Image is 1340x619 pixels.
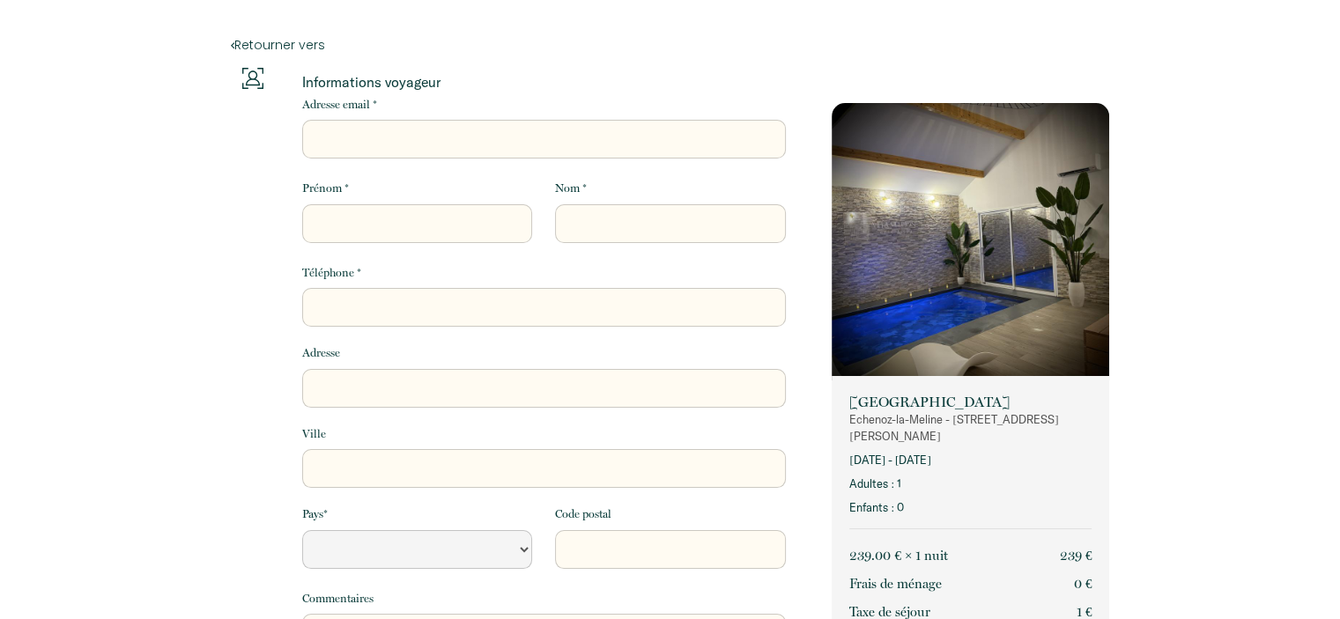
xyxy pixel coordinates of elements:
p: [DATE] - [DATE] [849,452,1092,468]
a: Retourner vers [231,35,1110,55]
p: Adultes : 1 [849,475,1092,492]
label: Pays [302,505,328,523]
label: Nom * [555,180,587,197]
p: 0 € [1074,573,1092,594]
p: 239 € [1060,545,1092,566]
label: Adresse email * [302,96,377,114]
label: Prénom * [302,180,349,197]
img: rental-image [832,103,1109,380]
label: Code postal [555,505,611,523]
p: Informations voyageur [302,73,786,91]
p: Enfants : 0 [849,499,1092,516]
select: Default select example [302,530,532,569]
p: Échenoz-la-Méline - [STREET_ADDRESS][PERSON_NAME] [849,411,1092,445]
label: Téléphone * [302,264,361,282]
p: Frais de ménage [849,573,942,594]
label: Ville [302,425,326,443]
p: [GEOGRAPHIC_DATA] [849,394,1092,411]
label: Adresse [302,344,340,362]
p: 239.00 € × 1 nuit [849,545,948,566]
img: guests-info [242,68,263,89]
label: Commentaires [302,590,374,608]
